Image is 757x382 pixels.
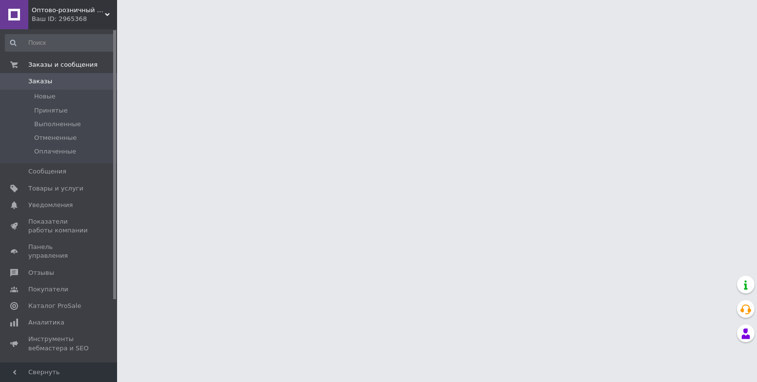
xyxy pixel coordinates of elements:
span: Заказы [28,77,52,86]
span: Товары и услуги [28,184,83,193]
span: Заказы и сообщения [28,60,98,69]
span: Панель управления [28,243,90,260]
span: Покупатели [28,285,68,294]
span: Оптово-розничный интернет магазин "Francheska" [32,6,105,15]
span: Показатели работы компании [28,217,90,235]
span: Сообщения [28,167,66,176]
input: Поиск [5,34,115,52]
span: Управление сайтом [28,361,90,378]
span: Новые [34,92,56,101]
span: Оплаченные [34,147,76,156]
span: Отзывы [28,268,54,277]
span: Инструменты вебмастера и SEO [28,335,90,352]
div: Ваш ID: 2965368 [32,15,117,23]
span: Принятые [34,106,68,115]
span: Выполненные [34,120,81,129]
span: Уведомления [28,201,73,210]
span: Отмененные [34,134,77,142]
span: Каталог ProSale [28,302,81,310]
span: Аналитика [28,318,64,327]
